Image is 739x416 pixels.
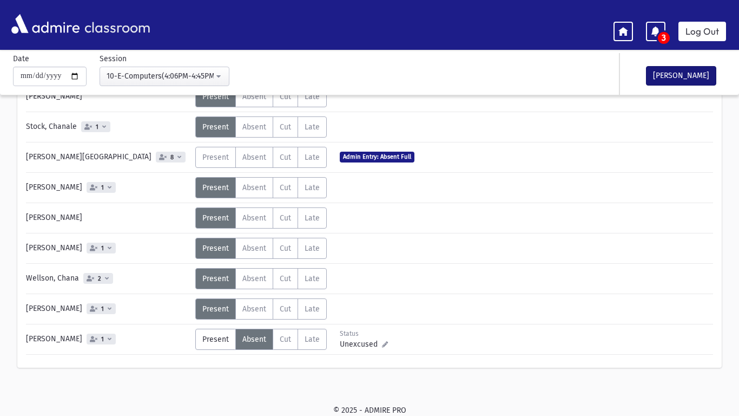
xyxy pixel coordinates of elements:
div: AttTypes [195,329,327,350]
span: classroom [82,10,150,38]
span: Late [305,304,320,314]
div: [PERSON_NAME] [21,86,195,107]
div: [PERSON_NAME] [21,238,195,259]
span: Late [305,335,320,344]
span: Late [305,122,320,132]
span: Absent [242,274,266,283]
div: AttTypes [195,238,327,259]
div: [PERSON_NAME] [21,298,195,320]
span: 8 [168,154,176,161]
button: [PERSON_NAME] [646,66,716,86]
span: Present [202,335,229,344]
span: Cut [280,244,291,253]
div: AttTypes [195,207,327,229]
div: [PERSON_NAME] [21,177,195,198]
span: Cut [280,92,291,101]
span: Present [202,92,229,101]
div: Status [340,329,388,339]
span: 2 [96,275,103,282]
span: Cut [280,183,291,192]
span: Present [202,274,229,283]
span: Present [202,183,229,192]
span: Present [202,304,229,314]
div: AttTypes [195,86,327,107]
div: © 2025 - ADMIRE PRO [17,405,722,416]
span: Late [305,183,320,192]
span: Late [305,274,320,283]
span: Absent [242,92,266,101]
span: Absent [242,304,266,314]
div: AttTypes [195,268,327,289]
span: Absent [242,213,266,223]
span: 1 [99,305,106,313]
span: 1 [94,123,101,131]
span: Admin Entry: Absent Full [340,152,414,162]
span: Cut [280,122,291,132]
span: Cut [280,213,291,223]
img: AdmirePro [9,11,82,36]
div: Stock, Chanale [21,116,195,138]
span: Late [305,153,320,162]
span: 1 [99,245,106,252]
span: 1 [99,184,106,191]
span: Late [305,213,320,223]
label: Session [100,53,127,64]
span: Present [202,213,229,223]
span: Cut [280,274,291,283]
div: AttTypes [195,177,327,198]
label: Date [13,53,29,64]
a: Log Out [678,22,726,41]
span: Late [305,92,320,101]
span: Absent [242,244,266,253]
span: Absent [242,335,266,344]
div: AttTypes [195,298,327,320]
div: 10-E-Computers(4:06PM-4:45PM) [107,70,214,82]
span: Cut [280,153,291,162]
div: AttTypes [195,116,327,138]
div: Wellson, Chana [21,268,195,289]
span: Absent [242,153,266,162]
span: 3 [658,32,670,43]
span: Present [202,122,229,132]
div: [PERSON_NAME][GEOGRAPHIC_DATA] [21,147,195,168]
div: AttTypes [195,147,327,168]
span: Unexcused [340,339,382,350]
span: Cut [280,335,291,344]
span: 1 [99,336,106,343]
div: [PERSON_NAME] [21,329,195,350]
span: Cut [280,304,291,314]
span: Absent [242,122,266,132]
span: Late [305,244,320,253]
div: [PERSON_NAME] [21,207,195,229]
span: Present [202,153,229,162]
span: Absent [242,183,266,192]
span: Present [202,244,229,253]
button: 10-E-Computers(4:06PM-4:45PM) [100,67,229,86]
